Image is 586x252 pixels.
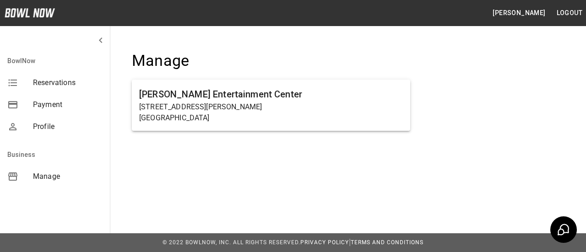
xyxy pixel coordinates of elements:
[5,8,55,17] img: logo
[139,102,403,113] p: [STREET_ADDRESS][PERSON_NAME]
[33,171,103,182] span: Manage
[33,77,103,88] span: Reservations
[139,113,403,123] p: [GEOGRAPHIC_DATA]
[300,239,349,246] a: Privacy Policy
[139,87,403,102] h6: [PERSON_NAME] Entertainment Center
[33,99,103,110] span: Payment
[33,121,103,132] span: Profile
[132,51,410,70] h4: Manage
[351,239,423,246] a: Terms and Conditions
[163,239,300,246] span: © 2022 BowlNow, Inc. All Rights Reserved.
[553,5,586,21] button: Logout
[489,5,549,21] button: [PERSON_NAME]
